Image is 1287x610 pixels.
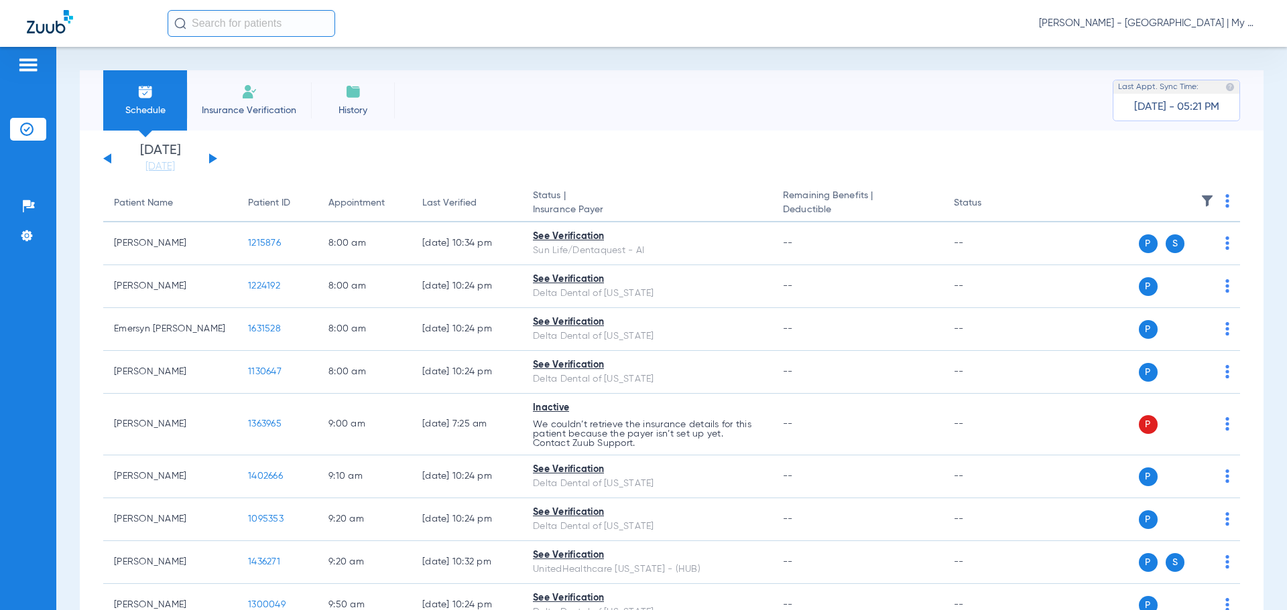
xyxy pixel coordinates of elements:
[114,196,173,210] div: Patient Name
[533,358,761,372] div: See Verification
[318,351,412,394] td: 8:00 AM
[783,471,793,481] span: --
[321,104,385,117] span: History
[412,541,522,584] td: [DATE] 10:32 PM
[1225,417,1229,431] img: group-dot-blue.svg
[943,394,1034,455] td: --
[120,160,200,173] a: [DATE]
[533,420,761,448] p: We couldn’t retrieve the insurance details for this patient because the payer isn’t set up yet. C...
[533,548,761,562] div: See Verification
[318,541,412,584] td: 9:20 AM
[345,84,361,100] img: History
[137,84,154,100] img: Schedule
[27,10,73,33] img: Zuub Logo
[783,367,793,376] span: --
[248,471,283,481] span: 1402666
[174,17,186,29] img: Search Icon
[1039,17,1260,30] span: [PERSON_NAME] - [GEOGRAPHIC_DATA] | My Community Dental Centers
[533,315,761,329] div: See Verification
[783,557,793,566] span: --
[103,394,237,455] td: [PERSON_NAME]
[1139,510,1158,529] span: P
[1166,553,1184,572] span: S
[248,419,282,429] span: 1363965
[522,185,772,222] th: Status |
[318,394,412,455] td: 9:00 AM
[943,351,1034,394] td: --
[103,308,237,351] td: Emersyn [PERSON_NAME]
[1139,363,1158,382] span: P
[412,498,522,541] td: [DATE] 10:24 PM
[533,506,761,520] div: See Verification
[783,324,793,333] span: --
[533,591,761,605] div: See Verification
[248,196,307,210] div: Patient ID
[533,463,761,477] div: See Verification
[103,265,237,308] td: [PERSON_NAME]
[1225,322,1229,335] img: group-dot-blue.svg
[943,498,1034,541] td: --
[1139,320,1158,339] span: P
[318,455,412,498] td: 9:10 AM
[783,281,793,291] span: --
[783,203,932,217] span: Deductible
[1225,469,1229,483] img: group-dot-blue.svg
[1225,194,1229,208] img: group-dot-blue.svg
[113,104,177,117] span: Schedule
[533,203,761,217] span: Insurance Payer
[533,562,761,577] div: UnitedHealthcare [US_STATE] - (HUB)
[412,222,522,265] td: [DATE] 10:34 PM
[1139,553,1158,572] span: P
[248,196,290,210] div: Patient ID
[103,351,237,394] td: [PERSON_NAME]
[114,196,227,210] div: Patient Name
[412,394,522,455] td: [DATE] 7:25 AM
[783,419,793,429] span: --
[943,541,1034,584] td: --
[1118,80,1199,94] span: Last Appt. Sync Time:
[783,514,793,524] span: --
[772,185,942,222] th: Remaining Benefits |
[17,57,39,73] img: hamburger-icon
[248,281,280,291] span: 1224192
[533,287,761,301] div: Delta Dental of [US_STATE]
[318,265,412,308] td: 8:00 AM
[533,230,761,244] div: See Verification
[533,520,761,534] div: Delta Dental of [US_STATE]
[943,185,1034,222] th: Status
[1134,100,1219,114] span: [DATE] - 05:21 PM
[168,10,335,37] input: Search for patients
[533,329,761,344] div: Delta Dental of [US_STATE]
[103,222,237,265] td: [PERSON_NAME]
[197,104,301,117] span: Insurance Verification
[412,308,522,351] td: [DATE] 10:24 PM
[1225,365,1229,378] img: group-dot-blue.svg
[1225,236,1229,250] img: group-dot-blue.svg
[943,308,1034,351] td: --
[1225,82,1235,92] img: last sync help info
[1225,555,1229,568] img: group-dot-blue.svg
[318,222,412,265] td: 8:00 AM
[103,541,237,584] td: [PERSON_NAME]
[328,196,385,210] div: Appointment
[533,273,761,287] div: See Verification
[943,265,1034,308] td: --
[248,600,286,609] span: 1300049
[1225,279,1229,293] img: group-dot-blue.svg
[248,514,284,524] span: 1095353
[783,600,793,609] span: --
[783,238,793,248] span: --
[1139,234,1158,253] span: P
[533,244,761,258] div: Sun Life/Dentaquest - AI
[1166,234,1184,253] span: S
[533,372,761,386] div: Delta Dental of [US_STATE]
[533,477,761,491] div: Delta Dental of [US_STATE]
[318,308,412,351] td: 8:00 AM
[248,557,280,566] span: 1436271
[943,455,1034,498] td: --
[533,401,761,415] div: Inactive
[1139,415,1158,434] span: P
[241,84,257,100] img: Manual Insurance Verification
[248,367,282,376] span: 1130647
[412,455,522,498] td: [DATE] 10:24 PM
